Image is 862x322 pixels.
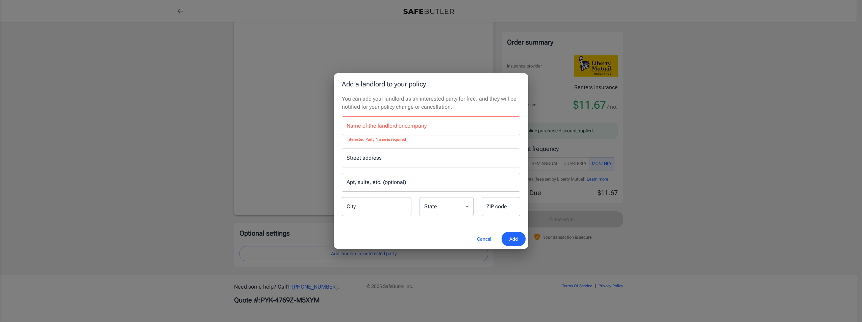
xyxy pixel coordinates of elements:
[342,95,520,111] p: You can add your landlord as an interested party for free, and they will be notified for your pol...
[347,136,515,143] p: Interested Party Name is required
[334,73,528,95] h2: Add a landlord to your policy
[509,235,518,243] span: Add
[469,232,499,246] button: Cancel
[502,232,526,246] button: Add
